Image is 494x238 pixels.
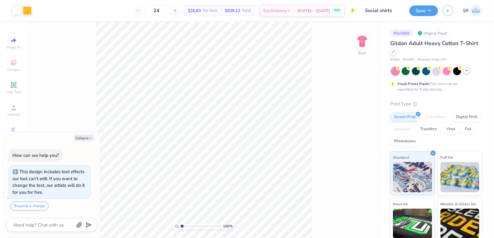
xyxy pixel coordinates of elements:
div: Transfers [416,125,440,134]
span: Upload [8,112,20,117]
span: Minimum Order: 24 + [417,57,447,62]
button: Collapse [74,135,94,141]
span: FREE [334,8,340,13]
input: – – [145,5,168,16]
div: Digital Print [452,113,481,122]
span: Standard [393,154,409,160]
a: SR [463,5,482,17]
div: Rhinestones [390,137,420,146]
img: Puff Ink [440,162,479,192]
div: Applique [390,125,414,134]
span: Image AI [7,45,21,50]
span: Gildan Adult Heavy Cotton T-Shirt [390,40,478,47]
div: # 513000J [390,29,413,37]
span: Total [242,8,251,14]
span: Gildan [390,57,400,62]
div: Vinyl [442,125,459,134]
span: Add Text [6,90,21,94]
strong: Fresh Prints Flash: [397,81,430,86]
img: Srishti Rawat [470,5,482,17]
img: Back [356,35,368,47]
img: Standard [393,162,432,192]
div: Embroidery [421,113,450,122]
div: Foil [461,125,475,134]
div: How can we help you? [12,152,59,158]
button: Save [409,5,438,16]
span: Per Item [203,8,218,14]
span: Puff Ink [440,154,453,160]
span: Metallic & Glitter Ink [440,201,476,207]
span: 100 % [223,223,233,229]
div: This design includes text effects our tool can't edit. If you want to change the text, our artist... [12,169,85,195]
div: Print Type [390,101,482,107]
button: Request a change [10,202,48,210]
div: Back [358,50,366,56]
span: Designs [7,67,20,72]
span: $639.12 [225,8,240,14]
div: Original Proof [416,29,450,37]
div: This color can be expedited for 5 day delivery. [397,81,472,92]
span: Neon Ink [393,201,408,207]
span: Est. Delivery [263,8,286,14]
span: # G500 [403,57,414,62]
span: SR [463,7,469,14]
span: [DATE] - [DATE] [297,8,330,14]
input: Untitled Design [360,5,405,17]
div: Screen Print [390,113,420,122]
span: $26.63 [188,8,201,14]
